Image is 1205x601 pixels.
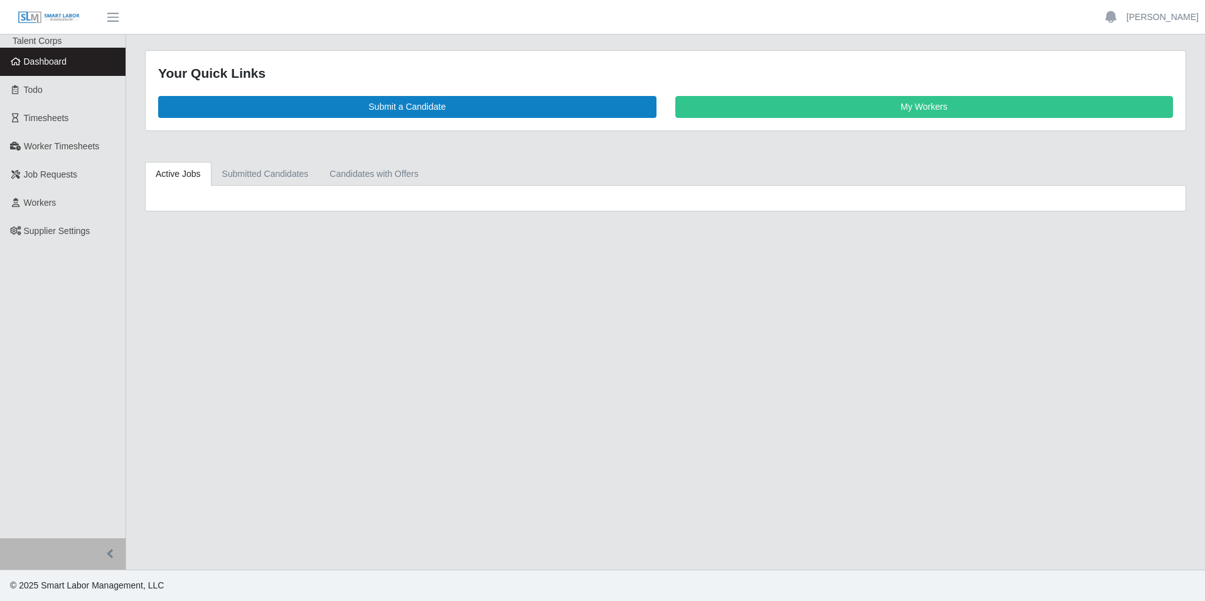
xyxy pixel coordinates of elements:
[13,36,62,46] span: Talent Corps
[158,96,656,118] a: Submit a Candidate
[24,226,90,236] span: Supplier Settings
[18,11,80,24] img: SLM Logo
[24,141,99,151] span: Worker Timesheets
[145,162,212,186] a: Active Jobs
[212,162,319,186] a: Submitted Candidates
[24,169,78,179] span: Job Requests
[24,56,67,66] span: Dashboard
[1127,11,1199,24] a: [PERSON_NAME]
[24,113,69,123] span: Timesheets
[158,63,1173,83] div: Your Quick Links
[24,85,43,95] span: Todo
[319,162,429,186] a: Candidates with Offers
[10,580,164,590] span: © 2025 Smart Labor Management, LLC
[24,198,56,208] span: Workers
[675,96,1174,118] a: My Workers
